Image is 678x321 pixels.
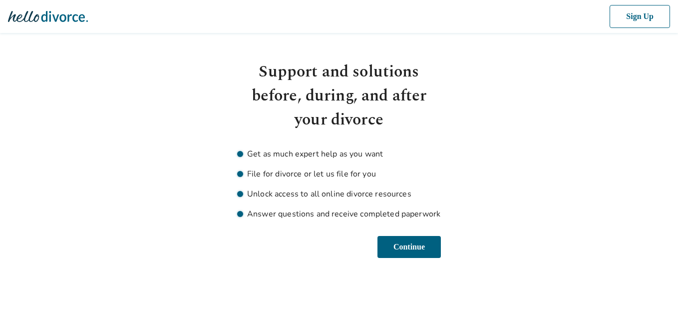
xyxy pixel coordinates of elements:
[8,6,88,26] img: Hello Divorce Logo
[237,168,441,180] li: File for divorce or let us file for you
[375,236,441,258] button: Continue
[608,5,670,28] button: Sign Up
[237,148,441,160] li: Get as much expert help as you want
[237,208,441,220] li: Answer questions and receive completed paperwork
[237,60,441,132] h1: Support and solutions before, during, and after your divorce
[237,188,441,200] li: Unlock access to all online divorce resources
